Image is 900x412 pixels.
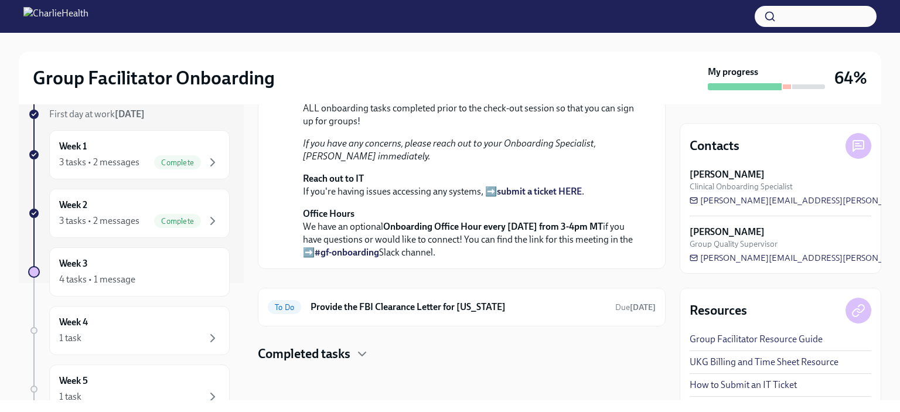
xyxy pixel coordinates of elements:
div: 1 task [59,390,81,403]
div: 4 tasks • 1 message [59,273,135,286]
span: To Do [268,303,301,312]
h6: Week 2 [59,199,87,212]
img: CharlieHealth [23,7,88,26]
a: Week 41 task [28,306,230,355]
h6: Week 4 [59,316,88,329]
h4: Completed tasks [258,345,350,363]
h4: Contacts [690,137,739,155]
strong: [PERSON_NAME] [690,226,765,239]
span: First day at work [49,108,145,120]
strong: Onboarding Office Hour every [DATE] from 3-4pm MT [383,221,603,232]
strong: My progress [708,66,758,79]
h4: Resources [690,302,747,319]
div: Completed tasks [258,345,666,363]
strong: [DATE] [115,108,145,120]
a: UKG Billing and Time Sheet Resource [690,356,838,369]
a: First day at work[DATE] [28,108,230,121]
a: How to Submit an IT Ticket [690,379,797,391]
span: Complete [154,217,201,226]
p: If you're having issues accessing any systems, ➡️ . [303,172,637,198]
a: #gf-onboarding [315,247,379,258]
a: Week 23 tasks • 2 messagesComplete [28,189,230,238]
div: 1 task [59,332,81,345]
strong: [DATE] [630,302,656,312]
span: Complete [154,158,201,167]
em: If you have any concerns, please reach out to your Onboarding Specialist, [PERSON_NAME] immediately. [303,138,596,162]
strong: Reach out to IT [303,173,364,184]
strong: [PERSON_NAME] [690,168,765,181]
span: Clinical Onboarding Specialist [690,181,793,192]
a: Week 13 tasks • 2 messagesComplete [28,130,230,179]
h2: Group Facilitator Onboarding [33,66,275,90]
span: Due [615,302,656,312]
div: 3 tasks • 2 messages [59,214,139,227]
strong: Office Hours [303,208,354,219]
h6: Week 3 [59,257,88,270]
a: submit a ticket HERE [497,186,582,197]
a: To DoProvide the FBI Clearance Letter for [US_STATE]Due[DATE] [268,298,656,316]
h3: 64% [834,67,867,88]
h6: Week 1 [59,140,87,153]
div: 3 tasks • 2 messages [59,156,139,169]
h6: Week 5 [59,374,88,387]
span: Group Quality Supervisor [690,239,778,250]
span: September 16th, 2025 10:00 [615,302,656,313]
p: We have an optional if you have questions or would like to connect! You can find the link for thi... [303,207,637,259]
h6: Provide the FBI Clearance Letter for [US_STATE] [311,301,606,314]
a: Week 34 tasks • 1 message [28,247,230,297]
a: Group Facilitator Resource Guide [690,333,823,346]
